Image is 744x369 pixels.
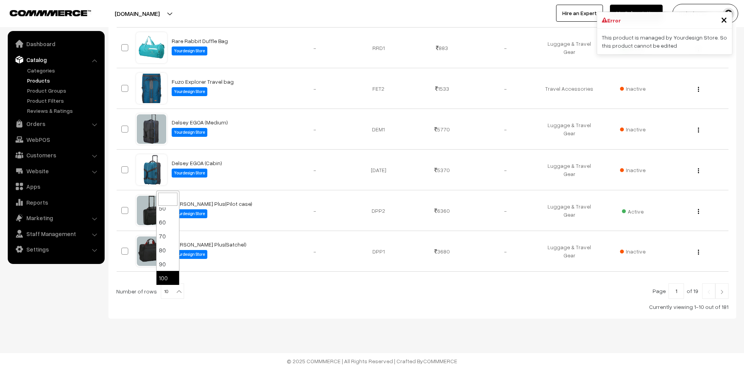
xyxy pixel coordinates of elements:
[10,195,102,209] a: Reports
[10,179,102,193] a: Apps
[423,358,457,364] a: COMMMERCE
[653,288,666,294] span: Page
[25,107,102,115] a: Reviews & Ratings
[172,87,207,96] label: Yourdesign Store
[687,288,698,294] span: of 19
[10,117,102,131] a: Orders
[537,150,601,190] td: Luggage & Travel Gear
[283,190,347,231] td: -
[10,242,102,256] a: Settings
[25,76,102,84] a: Products
[698,250,699,255] img: Menu
[705,290,712,294] img: Left
[723,8,734,19] img: user
[474,109,537,150] td: -
[10,164,102,178] a: Website
[116,303,728,311] div: Currently viewing 1-10 out of 181
[157,201,179,215] li: 50
[161,283,184,299] span: 10
[410,231,474,272] td: 3680
[25,86,102,95] a: Product Groups
[172,209,207,218] label: Yourdesign Store
[172,169,207,178] label: Yourdesign Store
[283,150,347,190] td: -
[556,5,603,22] a: Hire an Expert
[347,190,410,231] td: DPP2
[410,190,474,231] td: 6360
[10,8,77,17] a: COMMMERCE
[172,200,252,207] a: [PERSON_NAME] Plus(Pilot case)
[172,250,207,259] label: Yourdesign Store
[283,68,347,109] td: -
[10,211,102,225] a: Marketing
[610,5,663,22] a: My Subscription
[10,37,102,51] a: Dashboard
[283,109,347,150] td: -
[620,166,646,174] span: Inactive
[161,284,184,299] span: 10
[607,16,621,24] strong: Error
[116,287,157,295] span: Number of rows
[537,68,601,109] td: Travel Accessories
[698,87,699,92] img: Menu
[474,231,537,272] td: -
[10,148,102,162] a: Customers
[672,4,738,23] button: Rahul YDS
[10,10,91,16] img: COMMMERCE
[410,150,474,190] td: 5370
[172,78,234,85] a: Fuzo Explorer Travel bag
[474,28,537,68] td: -
[283,28,347,68] td: -
[718,290,725,294] img: Right
[157,229,179,243] li: 70
[10,227,102,241] a: Staff Management
[10,53,102,67] a: Catalog
[88,4,187,23] button: [DOMAIN_NAME]
[721,12,727,26] span: ×
[25,97,102,105] a: Product Filters
[172,160,222,166] a: Delsey EGOA (Cabin)
[410,109,474,150] td: 5770
[172,241,246,248] a: [PERSON_NAME] Plus(Satchel)
[698,209,699,214] img: Menu
[347,150,410,190] td: [DATE]
[10,133,102,147] a: WebPOS
[25,66,102,74] a: Categories
[410,28,474,68] td: 883
[474,68,537,109] td: -
[157,243,179,257] li: 80
[172,119,228,126] a: Delsey EGOA (Medium)
[172,47,207,55] label: Yourdesign Store
[157,257,179,271] li: 90
[537,109,601,150] td: Luggage & Travel Gear
[698,168,699,173] img: Menu
[172,38,228,44] a: Rare Rabbit Duffle Bag
[157,271,179,285] li: 100
[537,28,601,68] td: Luggage & Travel Gear
[537,231,601,272] td: Luggage & Travel Gear
[474,190,537,231] td: -
[347,68,410,109] td: FET2
[283,231,347,272] td: -
[721,14,727,25] button: Close
[347,28,410,68] td: RRD1
[347,109,410,150] td: DEM1
[620,247,646,255] span: Inactive
[597,29,732,54] div: This product is managed by Yourdesign Store. So this product cannot be edited
[410,68,474,109] td: 1533
[620,84,646,93] span: Inactive
[698,128,699,133] img: Menu
[474,150,537,190] td: -
[157,215,179,229] li: 60
[620,125,646,133] span: Inactive
[537,190,601,231] td: Luggage & Travel Gear
[172,128,207,137] label: Yourdesign Store
[622,205,644,216] span: Active
[347,231,410,272] td: DPP1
